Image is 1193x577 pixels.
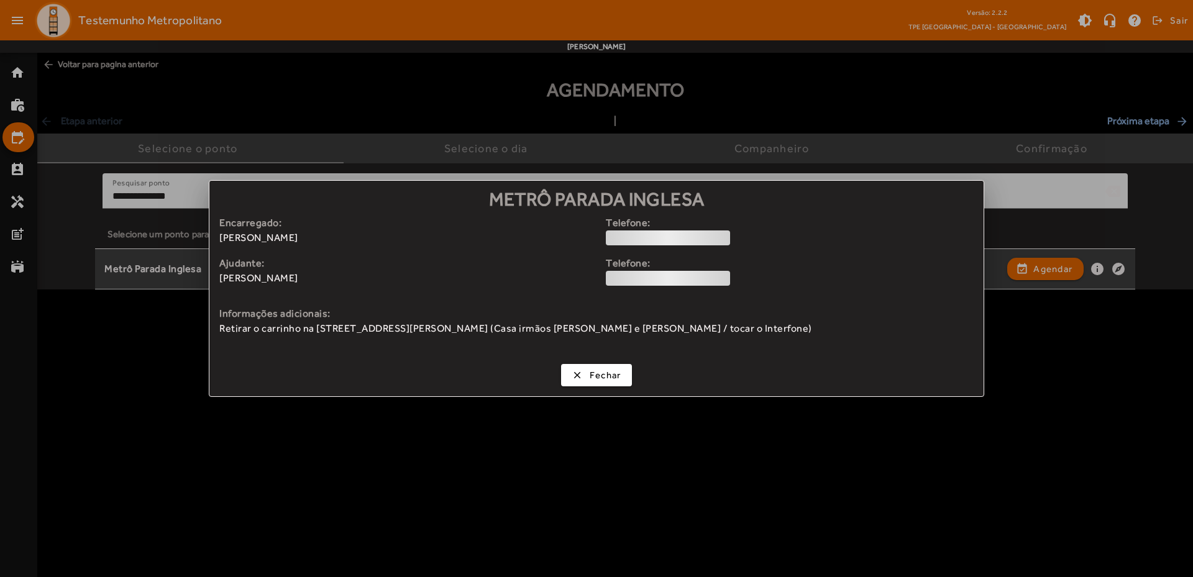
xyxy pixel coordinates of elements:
[219,321,974,336] span: Retirar o carrinho na [STREET_ADDRESS][PERSON_NAME] (Casa irmãos [PERSON_NAME] e [PERSON_NAME] / ...
[219,230,596,245] span: [PERSON_NAME]
[219,216,596,230] strong: Encarregado:
[606,230,730,245] div: loading
[590,368,621,383] span: Fechar
[606,256,983,271] strong: Telefone:
[606,271,730,286] div: loading
[209,181,984,215] h1: Metrô Parada Inglesa
[219,256,596,271] strong: Ajudante:
[219,306,974,321] strong: Informações adicionais:
[561,364,633,386] button: Fechar
[606,216,983,230] strong: Telefone:
[219,271,596,286] span: [PERSON_NAME]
